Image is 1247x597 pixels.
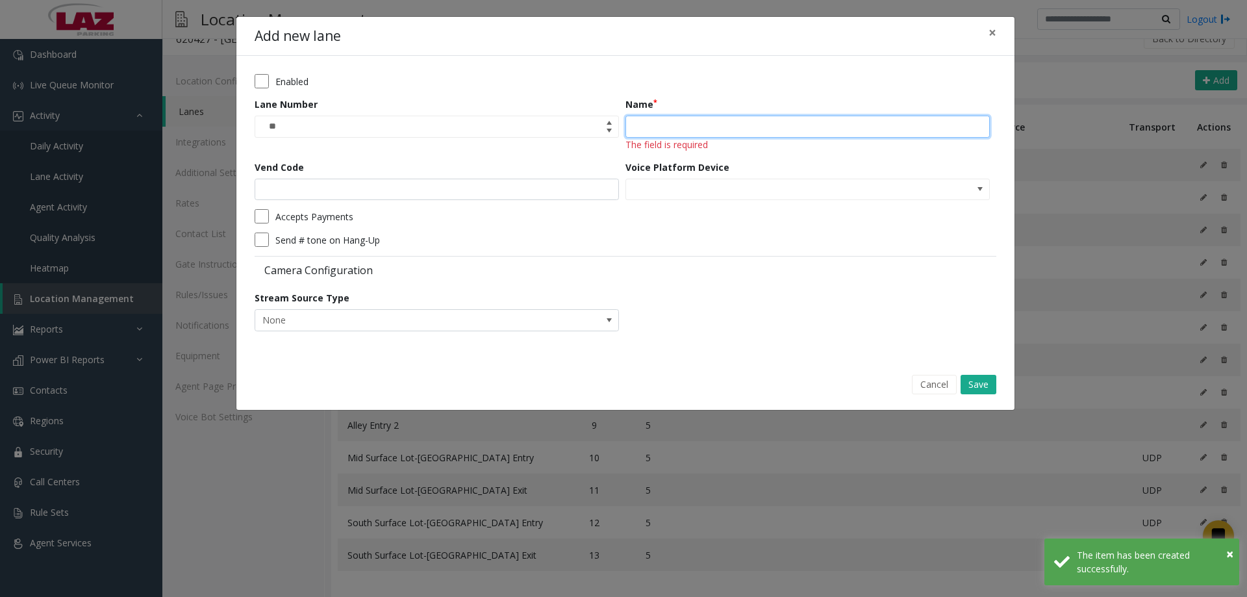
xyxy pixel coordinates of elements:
label: Stream Source Type [255,291,349,305]
input: NO DATA FOUND [626,179,916,200]
label: Name [625,97,657,111]
label: Lane Number [255,97,318,111]
label: Vend Code [255,160,304,174]
span: Decrease value [600,127,618,137]
div: The item has been created successfully. [1077,548,1229,576]
label: Accepts Payments [275,210,353,223]
span: Increase value [600,116,618,127]
span: × [1226,545,1233,563]
span: The field is required [625,138,708,151]
label: Camera Configuration [255,263,622,277]
label: Send # tone on Hang-Up [275,233,380,247]
button: Save [961,375,996,394]
span: None [255,310,546,331]
button: Close [1226,544,1233,564]
label: Enabled [275,75,309,88]
button: Close [979,17,1005,49]
h4: Add new lane [255,26,341,47]
button: Cancel [912,375,957,394]
span: × [989,23,996,42]
label: Voice Platform Device [625,160,729,174]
